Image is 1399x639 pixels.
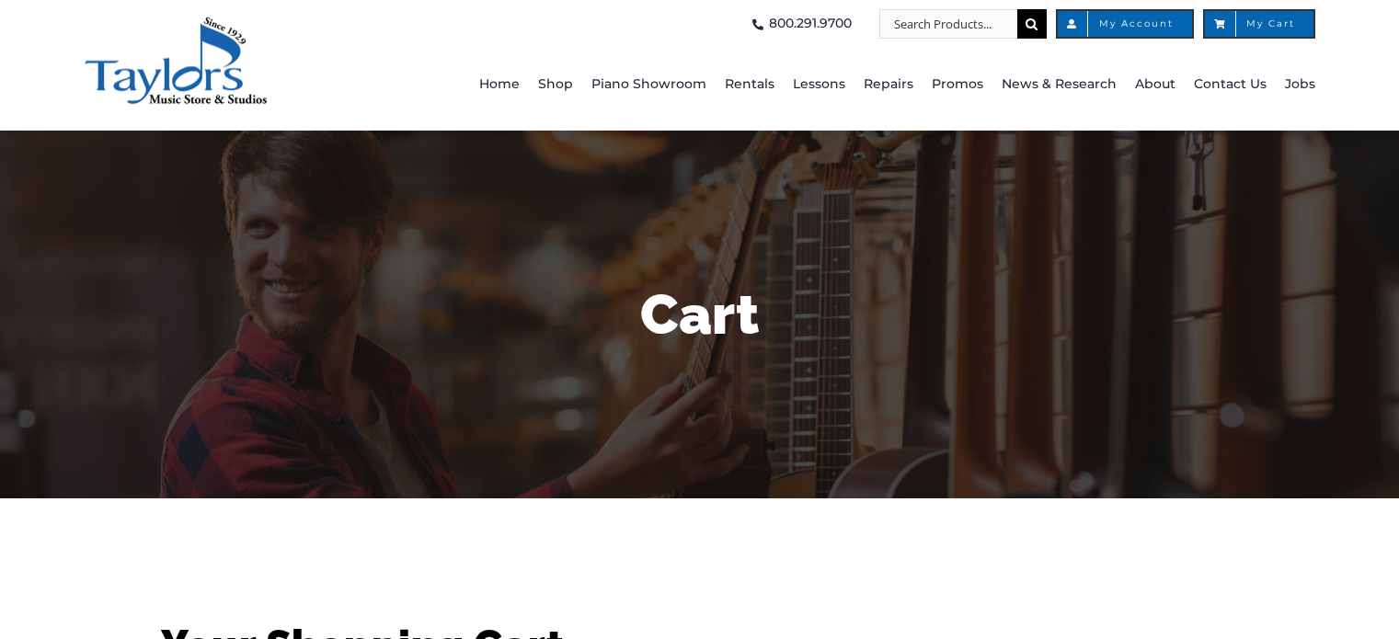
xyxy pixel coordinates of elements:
[591,70,706,99] span: Piano Showroom
[84,14,268,32] a: taylors-music-store-west-chester
[1135,39,1175,131] a: About
[538,70,573,99] span: Shop
[1194,70,1267,99] span: Contact Us
[591,39,706,131] a: Piano Showroom
[793,70,845,99] span: Lessons
[404,39,1315,131] nav: Main Menu
[479,70,520,99] span: Home
[1285,70,1315,99] span: Jobs
[1223,19,1295,29] span: My Cart
[479,39,520,131] a: Home
[1135,70,1175,99] span: About
[404,9,1315,39] nav: Top Right
[1203,9,1315,39] a: My Cart
[864,39,913,131] a: Repairs
[1194,39,1267,131] a: Contact Us
[1056,9,1194,39] a: My Account
[1002,39,1117,131] a: News & Research
[725,39,774,131] a: Rentals
[1076,19,1174,29] span: My Account
[162,276,1238,353] h1: Cart
[747,9,852,39] a: 800.291.9700
[538,39,573,131] a: Shop
[1285,39,1315,131] a: Jobs
[879,9,1017,39] input: Search Products...
[769,9,852,39] span: 800.291.9700
[1002,70,1117,99] span: News & Research
[932,70,983,99] span: Promos
[1017,9,1047,39] input: Search
[864,70,913,99] span: Repairs
[725,70,774,99] span: Rentals
[932,39,983,131] a: Promos
[793,39,845,131] a: Lessons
